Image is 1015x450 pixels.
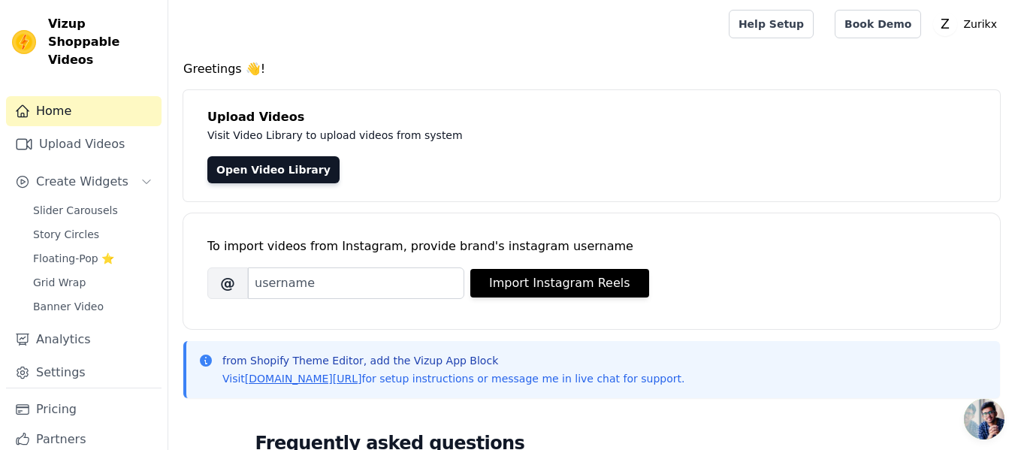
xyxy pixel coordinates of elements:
button: Z Zurikx [933,11,1003,38]
a: Upload Videos [6,129,162,159]
button: Import Instagram Reels [470,269,649,297]
h4: Upload Videos [207,108,976,126]
a: Home [6,96,162,126]
a: Pricing [6,394,162,424]
p: Visit Video Library to upload videos from system [207,126,881,144]
span: Slider Carousels [33,203,118,218]
div: To import videos from Instagram, provide brand's instagram username [207,237,976,255]
a: Slider Carousels [24,200,162,221]
span: Create Widgets [36,173,128,191]
p: Zurikx [957,11,1003,38]
img: Vizup [12,30,36,54]
p: from Shopify Theme Editor, add the Vizup App Block [222,353,684,368]
p: Visit for setup instructions or message me in live chat for support. [222,371,684,386]
a: Floating-Pop ⭐ [24,248,162,269]
a: Book Demo [835,10,921,38]
a: Open Video Library [207,156,340,183]
a: Open chat [964,399,1004,439]
span: Floating-Pop ⭐ [33,251,114,266]
span: Grid Wrap [33,275,86,290]
text: Z [941,17,950,32]
input: username [248,267,464,299]
span: Banner Video [33,299,104,314]
h4: Greetings 👋! [183,60,1000,78]
a: Help Setup [729,10,814,38]
a: Settings [6,358,162,388]
span: Story Circles [33,227,99,242]
a: Story Circles [24,224,162,245]
a: Banner Video [24,296,162,317]
a: Grid Wrap [24,272,162,293]
button: Create Widgets [6,167,162,197]
span: Vizup Shoppable Videos [48,15,156,69]
a: Analytics [6,325,162,355]
span: @ [207,267,248,299]
a: [DOMAIN_NAME][URL] [245,373,362,385]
